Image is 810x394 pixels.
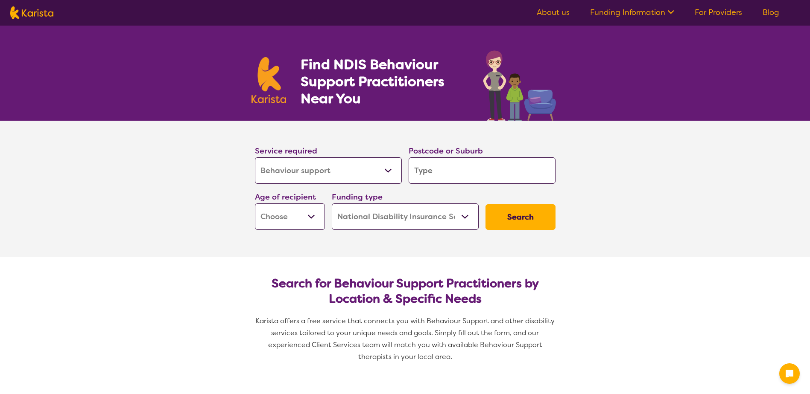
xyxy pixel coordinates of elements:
label: Service required [255,146,317,156]
img: Karista logo [251,57,287,103]
img: behaviour-support [481,46,559,121]
a: For Providers [695,7,742,17]
a: About us [537,7,570,17]
input: Type [409,157,556,184]
p: Karista offers a free service that connects you with Behaviour Support and other disability servi... [251,315,559,363]
label: Funding type [332,192,383,202]
label: Age of recipient [255,192,316,202]
h1: Find NDIS Behaviour Support Practitioners Near You [301,56,466,107]
h2: Search for Behaviour Support Practitioners by Location & Specific Needs [262,276,549,307]
button: Search [485,204,556,230]
a: Funding Information [590,7,674,17]
a: Blog [763,7,779,17]
label: Postcode or Suburb [409,146,483,156]
img: Karista logo [10,6,53,19]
